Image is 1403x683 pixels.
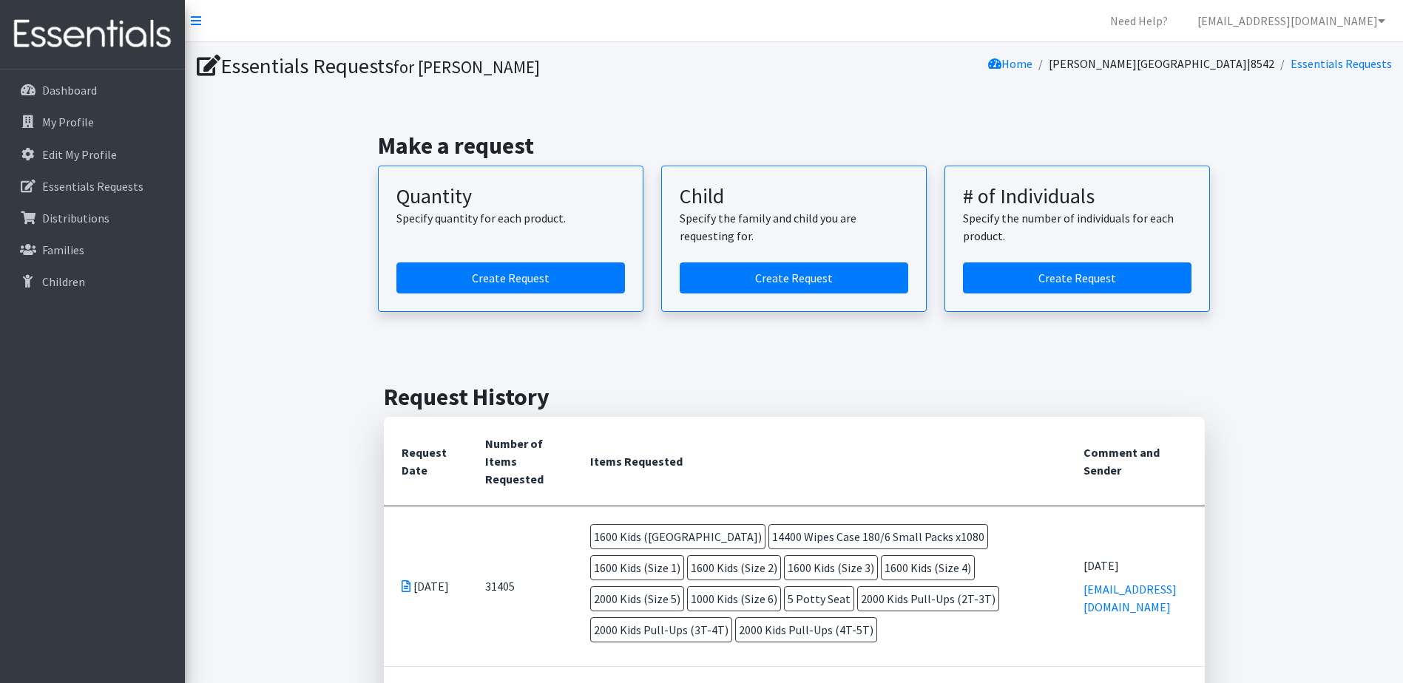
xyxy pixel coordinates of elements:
span: 2000 Kids (Size 5) [590,586,684,611]
span: 2000 Kids Pull-Ups (2T-3T) [857,586,999,611]
a: Edit My Profile [6,140,179,169]
span: 2000 Kids Pull-Ups (4T-5T) [735,617,877,642]
a: [PERSON_NAME][GEOGRAPHIC_DATA]|8542 [1049,56,1274,71]
a: [EMAIL_ADDRESS][DOMAIN_NAME] [1083,582,1177,614]
h2: Make a request [378,132,1210,160]
a: My Profile [6,107,179,137]
span: 1600 Kids (Size 3) [784,555,878,580]
span: 14400 Wipes Case 180/6 Small Packs x1080 [768,524,988,549]
span: 1600 Kids ([GEOGRAPHIC_DATA]) [590,524,765,549]
h1: Essentials Requests [197,53,789,79]
a: Essentials Requests [1291,56,1392,71]
span: 5 Potty Seat [784,586,854,611]
a: Essentials Requests [6,171,179,201]
p: Specify the family and child you are requesting for. [680,209,908,245]
a: Distributions [6,203,179,233]
span: 1600 Kids (Size 2) [687,555,781,580]
h3: # of Individuals [963,184,1191,209]
a: Dashboard [6,75,179,105]
p: Essentials Requests [42,179,143,194]
a: Home [988,56,1032,71]
p: Children [42,274,85,289]
p: Dashboard [42,83,97,98]
div: [DATE] [1083,557,1187,574]
p: Distributions [42,211,109,225]
th: Items Requested [572,417,1066,506]
p: My Profile [42,115,94,129]
p: Specify quantity for each product. [396,209,625,227]
p: Edit My Profile [42,147,117,162]
span: 2000 Kids Pull-Ups (3T-4T) [590,617,732,642]
a: Create a request for a child or family [680,262,908,293]
a: Children [6,267,179,296]
td: 31405 [467,506,572,666]
a: Families [6,235,179,265]
img: HumanEssentials [6,10,179,59]
h2: Request History [384,383,1205,411]
h3: Quantity [396,184,625,209]
p: Families [42,242,84,257]
span: 1600 Kids (Size 4) [881,555,975,580]
th: Request Date [384,417,467,506]
th: Comment and Sender [1066,417,1205,506]
h3: Child [680,184,908,209]
p: Specify the number of individuals for each product. [963,209,1191,245]
span: 1600 Kids (Size 1) [590,555,684,580]
span: 1000 Kids (Size 6) [687,586,781,611]
a: Need Help? [1098,6,1180,35]
td: [DATE] [384,506,467,666]
a: Create a request by quantity [396,262,625,293]
th: Number of Items Requested [467,417,572,506]
a: Create a request by number of individuals [963,262,1191,293]
a: [EMAIL_ADDRESS][DOMAIN_NAME] [1186,6,1397,35]
small: for [PERSON_NAME] [393,56,540,78]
